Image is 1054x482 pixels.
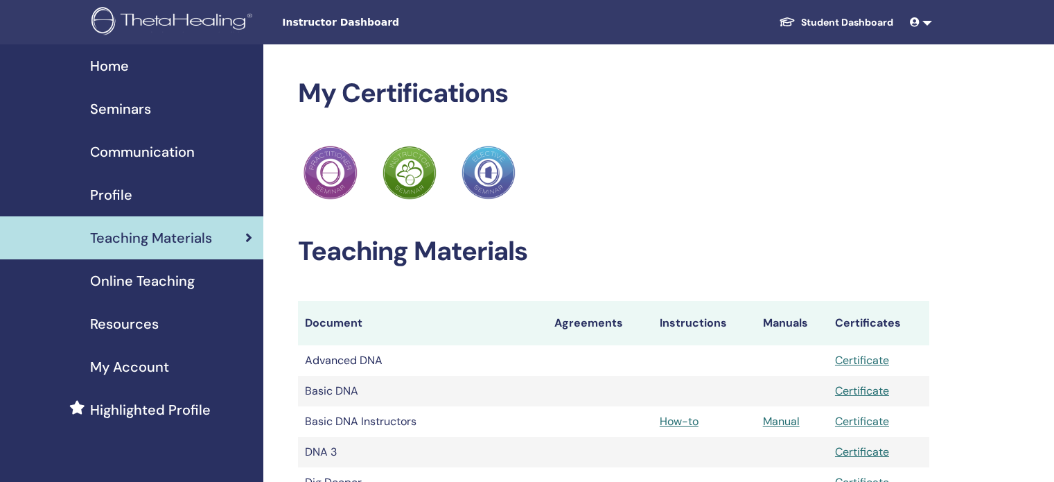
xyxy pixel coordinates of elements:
[90,399,211,420] span: Highlighted Profile
[90,270,195,291] span: Online Teaching
[298,345,547,376] td: Advanced DNA
[660,414,699,429] a: How-to
[547,301,653,345] th: Agreements
[763,414,800,429] a: Manual
[90,141,195,162] span: Communication
[298,236,929,268] h2: Teaching Materials
[91,7,257,38] img: logo.png
[828,301,929,345] th: Certificates
[298,437,547,467] td: DNA 3
[90,98,151,119] span: Seminars
[768,10,904,35] a: Student Dashboard
[90,55,129,76] span: Home
[90,313,159,334] span: Resources
[90,227,212,248] span: Teaching Materials
[653,301,756,345] th: Instructions
[835,353,889,368] a: Certificate
[298,376,547,406] td: Basic DNA
[90,356,169,377] span: My Account
[835,445,889,459] a: Certificate
[462,146,516,200] img: Practitioner
[298,406,547,437] td: Basic DNA Instructors
[304,146,358,200] img: Practitioner
[90,184,132,205] span: Profile
[282,15,490,30] span: Instructor Dashboard
[835,384,889,398] a: Certificate
[298,301,547,345] th: Document
[383,146,437,200] img: Practitioner
[298,78,929,110] h2: My Certifications
[779,16,796,28] img: graduation-cap-white.svg
[756,301,828,345] th: Manuals
[835,414,889,429] a: Certificate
